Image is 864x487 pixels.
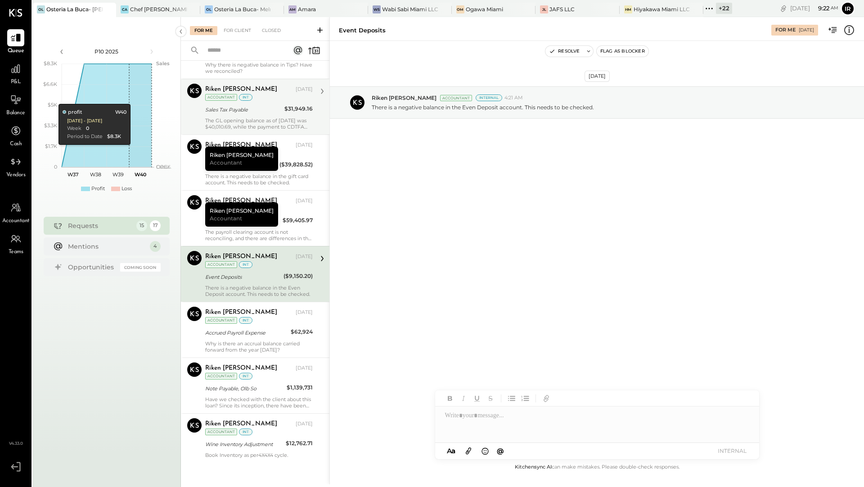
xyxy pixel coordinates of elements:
div: 17 [150,220,161,231]
div: Accountant [205,317,237,324]
div: WS [373,5,381,13]
span: Queue [8,47,24,55]
div: Closed [257,26,285,35]
div: The GL opening balance as of [DATE] was $40,010.69, while the payment to CDTFA was $50,804.73, re... [205,117,313,130]
a: Teams [0,230,31,256]
button: Strikethrough [485,393,496,404]
div: For Me [190,26,217,35]
div: Osteria La Buca- Melrose [214,5,270,13]
div: int [239,429,252,435]
text: 0 [54,164,57,170]
div: Riken [PERSON_NAME] [205,147,278,171]
div: Requests [68,221,132,230]
a: Queue [0,29,31,55]
button: Bold [444,393,456,404]
div: Riken [PERSON_NAME] [205,364,277,373]
a: Balance [0,91,31,117]
div: There is a negative balance in the gift card account. This needs to be checked. [205,173,313,186]
div: Accountant [205,373,237,380]
div: W40 [115,109,126,116]
span: a [451,447,455,455]
div: Book Inventory as per4X4X4 cycle. [205,452,313,465]
div: 0 [86,125,89,132]
div: ($9,150.20) [283,272,313,281]
div: [DATE] [296,420,313,428]
div: Accountant [205,429,237,435]
div: Wabi Sabi Miami LLC [382,5,438,13]
div: $31,949.16 [284,104,313,113]
div: [DATE] [585,71,610,82]
div: OL [205,5,213,13]
button: Unordered List [506,393,517,404]
div: int [239,261,252,268]
div: [DATE] [296,197,313,205]
a: P&L [0,60,31,86]
div: Accountant [205,261,237,268]
div: Riken [PERSON_NAME] [205,141,277,150]
span: Accountant [2,217,30,225]
div: Loss [121,185,132,192]
span: 4:21 AM [504,94,523,102]
div: [DATE] [296,142,313,149]
div: Chef [PERSON_NAME]'s Vineyard Restaurant [130,5,186,13]
p: There is a negative balance in the Even Deposit account. This needs to be checked. [372,103,594,111]
div: Internal [476,94,502,101]
button: @ [494,445,507,456]
div: $12,762.71 [286,439,313,448]
div: profit [63,109,82,116]
span: @ [497,447,504,455]
button: Ordered List [519,393,531,404]
div: Event Deposits [205,273,281,281]
text: $8.3K [44,60,57,67]
div: Mentions [68,242,145,251]
span: Teams [9,248,23,256]
div: CA [121,5,129,13]
div: For Me [775,27,796,34]
div: Period to Date [67,133,103,140]
div: Have we checked with the client about this loan? Since its inception, there have been no payments... [205,396,313,409]
button: Resolve [545,46,583,57]
text: OPEX [156,164,171,170]
text: $6.6K [43,81,57,87]
div: [DATE] [790,4,838,13]
div: copy link [779,4,788,13]
div: [DATE] [296,365,313,372]
div: [DATE] [799,27,814,33]
div: Riken [PERSON_NAME] [205,202,278,227]
div: HM [624,5,632,13]
span: Accountant [210,159,242,166]
span: Riken [PERSON_NAME] [372,94,436,102]
div: [DATE] [296,309,313,316]
text: W39 [112,171,123,178]
text: Sales [156,60,170,67]
button: Add URL [540,393,552,404]
text: W38 [90,171,101,178]
div: ($39,828.52) [279,160,313,169]
div: Am [288,5,297,13]
div: + 22 [716,3,732,14]
div: Riken [PERSON_NAME] [205,252,277,261]
button: Flag as Blocker [597,46,648,57]
div: OM [456,5,464,13]
div: The payroll clearing account is not reconciling, and there are differences in the ledger balance. [205,229,313,241]
div: Hiyakawa Miami LLC [634,5,690,13]
div: Riken [PERSON_NAME] [205,197,277,206]
a: Vendors [0,153,31,179]
div: For Client [219,26,256,35]
div: Accrued Payroll Expense [205,328,288,337]
text: $5K [48,102,57,108]
div: [DATE] [296,253,313,260]
div: Amara [298,5,316,13]
div: Why there is negative balance in Tips? Have we reconciled? [205,62,313,74]
div: Opportunities [68,263,116,272]
div: Why is there an accrual balance carried forward from the year [DATE]? [205,340,313,353]
div: int [239,373,252,380]
span: Vendors [6,171,26,179]
div: Note Payable, Olb So [205,384,284,393]
div: Wine Inventory Adjustment [205,440,283,449]
text: $1.7K [45,143,57,149]
div: 15 [136,220,147,231]
div: Event Deposits [339,26,386,35]
div: Osteria La Buca- [PERSON_NAME][GEOGRAPHIC_DATA] [46,5,103,13]
button: Underline [471,393,483,404]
